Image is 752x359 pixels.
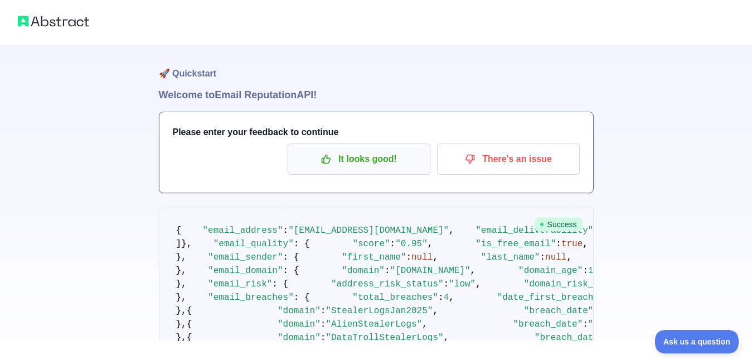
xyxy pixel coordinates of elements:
[283,252,299,262] span: : {
[535,218,583,231] span: Success
[283,266,299,276] span: : {
[203,226,283,236] span: "email_address"
[208,266,283,276] span: "email_domain"
[296,150,422,169] p: It looks good!
[433,306,438,316] span: ,
[588,266,615,276] span: 10961
[342,266,385,276] span: "domain"
[524,306,594,316] span: "breach_date"
[428,239,433,249] span: ,
[278,306,321,316] span: "domain"
[497,293,610,303] span: "date_first_breached"
[481,252,540,262] span: "last_name"
[390,239,396,249] span: :
[583,319,588,329] span: :
[566,252,572,262] span: ,
[476,239,556,249] span: "is_free_email"
[395,239,428,249] span: "0.95"
[352,239,390,249] span: "score"
[444,293,449,303] span: 4
[294,293,310,303] span: : {
[476,226,593,236] span: "email_deliverability"
[278,319,321,329] span: "domain"
[518,266,583,276] span: "domain_age"
[476,279,481,289] span: ,
[288,143,430,175] button: It looks good!
[278,333,321,343] span: "domain"
[470,266,476,276] span: ,
[321,319,326,329] span: :
[444,279,449,289] span: :
[524,279,631,289] span: "domain_risk_status"
[406,252,411,262] span: :
[444,333,449,343] span: ,
[513,319,583,329] span: "breach_date"
[214,239,294,249] span: "email_quality"
[326,333,443,343] span: "DataTrollStealerLogs"
[390,266,470,276] span: "[DOMAIN_NAME]"
[208,293,294,303] span: "email_breaches"
[449,226,454,236] span: ,
[326,306,433,316] span: "StealerLogsJan2025"
[545,252,566,262] span: null
[422,319,428,329] span: ,
[159,87,594,103] h1: Welcome to Email Reputation API!
[272,279,288,289] span: : {
[556,239,561,249] span: :
[445,150,571,169] p: There's an issue
[438,293,444,303] span: :
[159,45,594,87] h1: 🚀 Quickstart
[449,293,454,303] span: ,
[540,252,545,262] span: :
[326,319,422,329] span: "AlienStealerLogs"
[385,266,390,276] span: :
[208,252,283,262] span: "email_sender"
[583,239,588,249] span: ,
[561,239,583,249] span: true
[331,279,444,289] span: "address_risk_status"
[294,239,310,249] span: : {
[176,226,182,236] span: {
[535,333,604,343] span: "breach_date"
[283,226,289,236] span: :
[588,319,631,329] span: "[DATE]"
[173,126,580,139] h3: Please enter your feedback to continue
[411,252,433,262] span: null
[18,13,89,29] img: Abstract logo
[288,226,449,236] span: "[EMAIL_ADDRESS][DOMAIN_NAME]"
[321,306,326,316] span: :
[352,293,438,303] span: "total_breaches"
[433,252,438,262] span: ,
[655,330,741,353] iframe: Toggle Customer Support
[449,279,476,289] span: "low"
[208,279,272,289] span: "email_risk"
[583,266,588,276] span: :
[321,333,326,343] span: :
[342,252,406,262] span: "first_name"
[437,143,580,175] button: There's an issue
